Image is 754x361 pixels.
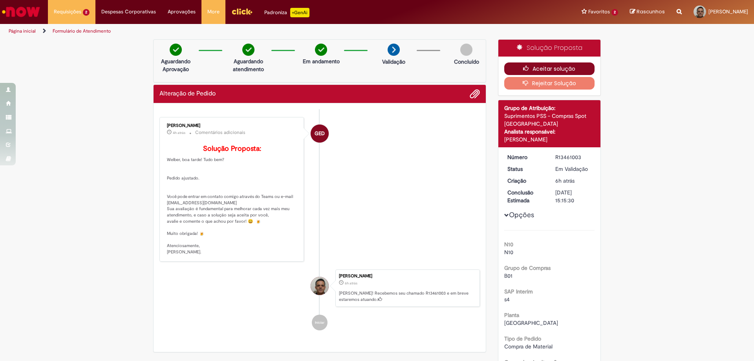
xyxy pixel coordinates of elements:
[470,89,480,99] button: Adicionar anexos
[159,269,480,307] li: Welber Teixeira Gomes
[207,8,220,16] span: More
[504,241,513,248] b: N10
[630,8,665,16] a: Rascunhos
[315,44,327,56] img: check-circle-green.png
[167,145,298,255] p: Welber, boa tarde! Tudo bem? Pedido ajustado. Você pode entrar em contato comigo através do Teams...
[54,8,81,16] span: Requisições
[229,57,267,73] p: Aguardando atendimento
[504,343,553,350] span: Compra de Material
[170,44,182,56] img: check-circle-green.png
[504,249,513,256] span: N10
[311,125,329,143] div: Gabriele Estefane Da Silva
[339,274,476,279] div: [PERSON_NAME]
[203,144,261,153] b: Solução Proposta:
[1,4,41,20] img: ServiceNow
[504,104,595,112] div: Grupo de Atribuição:
[504,128,595,136] div: Analista responsável:
[504,288,533,295] b: SAP Interim
[504,272,512,279] span: B01
[382,58,405,66] p: Validação
[501,165,550,173] dt: Status
[504,136,595,143] div: [PERSON_NAME]
[504,264,551,271] b: Grupo de Compras
[159,109,480,339] ul: Histórico de tíquete
[555,153,592,161] div: R13461003
[101,8,156,16] span: Despesas Corporativas
[498,40,601,57] div: Solução Proposta
[157,57,195,73] p: Aguardando Aprovação
[53,28,111,34] a: Formulário de Atendimento
[9,28,36,34] a: Página inicial
[339,290,476,302] p: [PERSON_NAME]! Recebemos seu chamado R13461003 e em breve estaremos atuando.
[173,130,185,135] span: 4h atrás
[454,58,479,66] p: Concluído
[555,189,592,204] div: [DATE] 15:15:30
[637,8,665,15] span: Rascunhos
[504,112,595,128] div: Suprimentos PSS - Compras Spot [GEOGRAPHIC_DATA]
[242,44,254,56] img: check-circle-green.png
[173,130,185,135] time: 29/08/2025 11:18:29
[311,277,329,295] div: Welber Teixeira Gomes
[588,8,610,16] span: Favoritos
[460,44,472,56] img: img-circle-grey.png
[290,8,309,17] p: +GenAi
[501,177,550,185] dt: Criação
[501,153,550,161] dt: Número
[303,57,340,65] p: Em andamento
[388,44,400,56] img: arrow-next.png
[504,62,595,75] button: Aceitar solução
[168,8,196,16] span: Aprovações
[167,123,298,128] div: [PERSON_NAME]
[195,129,245,136] small: Comentários adicionais
[504,312,519,319] b: Planta
[504,296,510,303] span: s4
[504,319,558,326] span: [GEOGRAPHIC_DATA]
[555,165,592,173] div: Em Validação
[708,8,748,15] span: [PERSON_NAME]
[83,9,90,16] span: 2
[504,335,541,342] b: Tipo de Pedido
[555,177,592,185] div: 29/08/2025 09:15:27
[611,9,618,16] span: 2
[6,24,497,38] ul: Trilhas de página
[315,124,325,143] span: GED
[345,281,357,286] span: 6h atrás
[264,8,309,17] div: Padroniza
[345,281,357,286] time: 29/08/2025 09:15:27
[504,77,595,90] button: Rejeitar Solução
[231,5,253,17] img: click_logo_yellow_360x200.png
[555,177,575,184] span: 6h atrás
[501,189,550,204] dt: Conclusão Estimada
[555,177,575,184] time: 29/08/2025 09:15:27
[159,90,216,97] h2: Alteração de Pedido Histórico de tíquete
